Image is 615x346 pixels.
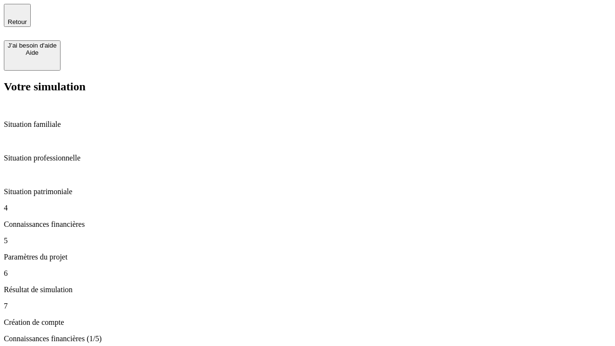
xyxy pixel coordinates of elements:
p: Paramètres du projet [4,253,611,261]
button: Retour [4,4,31,27]
h2: Votre simulation [4,80,611,93]
p: Connaissances financières [4,220,611,229]
p: Création de compte [4,318,611,327]
p: Résultat de simulation [4,285,611,294]
p: Situation patrimoniale [4,187,611,196]
span: Retour [8,18,27,25]
p: Connaissances financières (1/5) [4,334,611,343]
div: Aide [8,49,57,56]
p: 4 [4,204,611,212]
p: 5 [4,236,611,245]
p: 6 [4,269,611,278]
p: 7 [4,302,611,310]
div: J’ai besoin d'aide [8,42,57,49]
iframe: Intercom live chat [582,313,605,336]
button: J’ai besoin d'aideAide [4,40,61,71]
p: Situation familiale [4,120,611,129]
p: Situation professionnelle [4,154,611,162]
